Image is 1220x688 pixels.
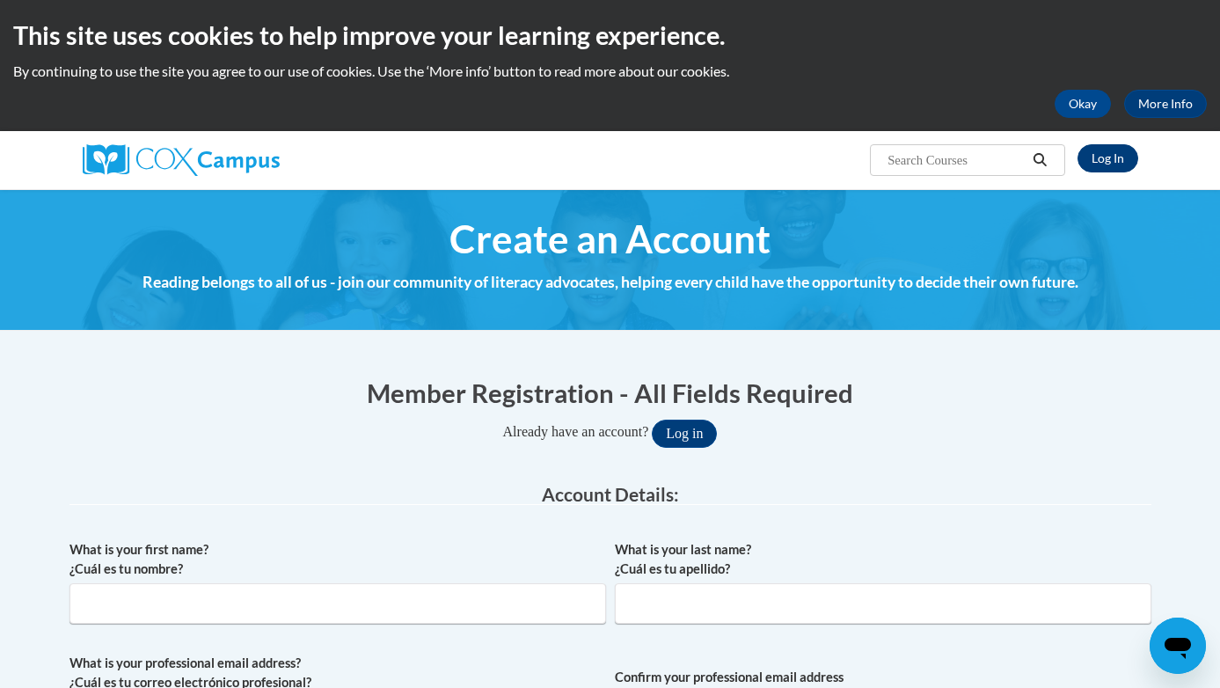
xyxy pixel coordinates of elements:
label: What is your first name? ¿Cuál es tu nombre? [69,540,606,579]
input: Metadata input [615,583,1151,624]
button: Okay [1055,90,1111,118]
button: Log in [652,420,717,448]
button: Search [1026,150,1053,171]
input: Search Courses [886,150,1026,171]
span: Already have an account? [503,424,649,439]
input: Metadata input [69,583,606,624]
h1: Member Registration - All Fields Required [69,375,1151,411]
a: Log In [1078,144,1138,172]
h2: This site uses cookies to help improve your learning experience. [13,18,1207,53]
iframe: Button to launch messaging window, conversation in progress [1150,618,1206,674]
a: More Info [1124,90,1207,118]
h4: Reading belongs to all of us - join our community of literacy advocates, helping every child have... [69,271,1151,294]
label: What is your last name? ¿Cuál es tu apellido? [615,540,1151,579]
span: Create an Account [449,216,771,262]
p: By continuing to use the site you agree to our use of cookies. Use the ‘More info’ button to read... [13,62,1207,81]
span: Account Details: [542,483,679,505]
img: Cox Campus [83,144,280,176]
